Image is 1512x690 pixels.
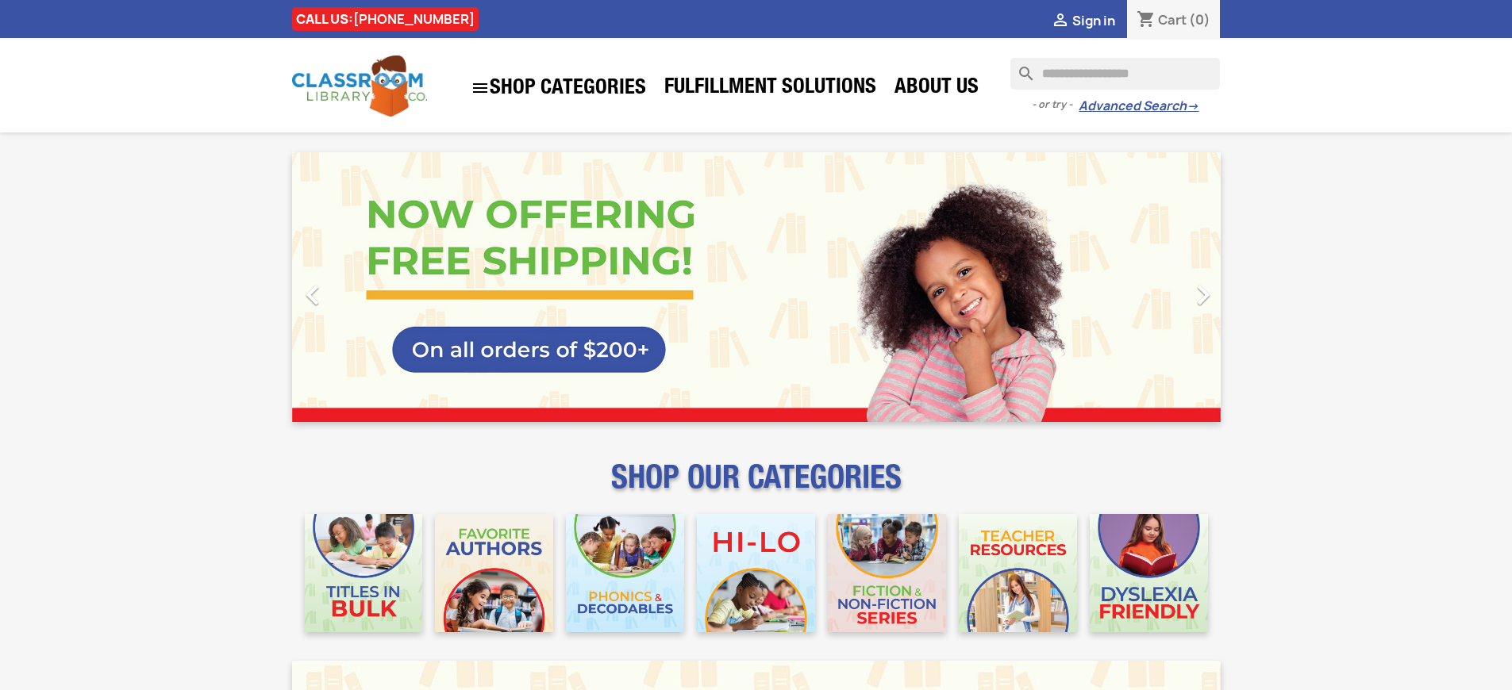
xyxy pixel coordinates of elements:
[293,275,333,315] i: 
[1010,58,1220,90] input: Search
[292,152,1221,422] ul: Carousel container
[1072,12,1115,29] span: Sign in
[1032,97,1079,113] span: - or try -
[1090,514,1208,632] img: CLC_Dyslexia_Mobile.jpg
[1081,152,1221,422] a: Next
[471,79,490,98] i: 
[1051,12,1115,29] a:  Sign in
[463,71,654,105] a: SHOP CATEGORIES
[1051,12,1070,31] i: 
[292,152,432,422] a: Previous
[292,56,427,117] img: Classroom Library Company
[656,73,884,105] a: Fulfillment Solutions
[292,7,479,31] div: CALL US:
[1158,11,1187,29] span: Cart
[959,514,1077,632] img: CLC_Teacher_Resources_Mobile.jpg
[435,514,553,632] img: CLC_Favorite_Authors_Mobile.jpg
[1187,98,1198,114] span: →
[697,514,815,632] img: CLC_HiLo_Mobile.jpg
[887,73,987,105] a: About Us
[1079,98,1198,114] a: Advanced Search→
[828,514,946,632] img: CLC_Fiction_Nonfiction_Mobile.jpg
[566,514,684,632] img: CLC_Phonics_And_Decodables_Mobile.jpg
[292,473,1221,501] p: SHOP OUR CATEGORIES
[1137,11,1156,30] i: shopping_cart
[1183,275,1223,315] i: 
[1010,58,1029,77] i: search
[305,514,423,632] img: CLC_Bulk_Mobile.jpg
[353,10,475,28] a: [PHONE_NUMBER]
[1189,11,1210,29] span: (0)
